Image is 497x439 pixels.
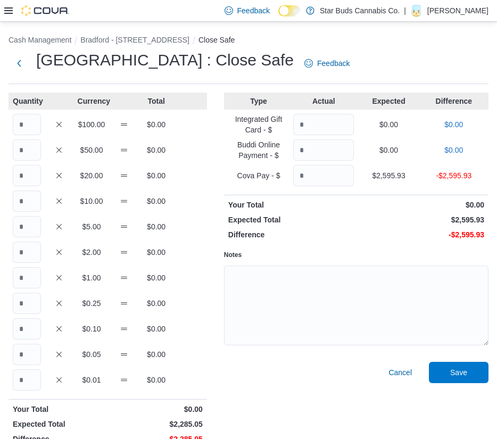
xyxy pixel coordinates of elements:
p: Currency [78,96,106,106]
p: $50.00 [78,145,106,155]
input: Quantity [13,190,41,212]
p: $0.00 [358,119,419,130]
input: Quantity [293,165,354,186]
p: Difference [424,96,484,106]
p: Expected Total [228,214,354,225]
p: $0.00 [142,247,170,258]
p: $0.00 [142,298,170,309]
p: $0.00 [110,404,202,415]
p: Quantity [13,96,41,106]
p: $0.00 [142,196,170,206]
p: $0.00 [424,145,484,155]
input: Quantity [13,165,41,186]
input: Quantity [13,318,41,339]
p: Star Buds Cannabis Co. [320,4,400,17]
p: $0.25 [78,298,106,309]
input: Quantity [13,242,41,263]
input: Quantity [13,293,41,314]
input: Quantity [13,369,41,391]
span: Save [450,367,467,378]
p: Expected [358,96,419,106]
p: Your Total [13,404,105,415]
p: Your Total [228,200,354,210]
input: Dark Mode [278,5,301,16]
p: Buddi Online Payment - $ [228,139,289,161]
button: Next [9,53,30,74]
p: -$2,595.93 [358,229,484,240]
span: Feedback [317,58,350,69]
span: Feedback [237,5,270,16]
p: Actual [293,96,354,106]
p: Difference [228,229,354,240]
button: Bradford - [STREET_ADDRESS] [80,36,189,44]
p: $20.00 [78,170,106,181]
input: Quantity [293,114,354,135]
p: $2,595.93 [358,214,484,225]
p: $5.00 [78,221,106,232]
p: Type [228,96,289,106]
input: Quantity [293,139,354,161]
p: Cova Pay - $ [228,170,289,181]
p: $0.05 [78,349,106,360]
p: $100.00 [78,119,106,130]
p: $0.00 [142,145,170,155]
button: Save [429,362,488,383]
p: $0.00 [142,119,170,130]
img: Cova [21,5,69,16]
button: Cash Management [9,36,71,44]
input: Quantity [13,114,41,135]
p: $0.00 [142,349,170,360]
p: $2,595.93 [358,170,419,181]
p: $0.01 [78,375,106,385]
p: | [404,4,406,17]
p: $1.00 [78,272,106,283]
p: $2.00 [78,247,106,258]
p: $0.00 [358,145,419,155]
p: $0.10 [78,324,106,334]
nav: An example of EuiBreadcrumbs [9,35,488,47]
a: Feedback [300,53,354,74]
button: Cancel [384,362,416,383]
div: Daniel Swadron [410,4,423,17]
p: Total [142,96,170,106]
p: $0.00 [424,119,484,130]
p: $0.00 [142,324,170,334]
input: Quantity [13,139,41,161]
p: $0.00 [142,272,170,283]
button: Close Safe [198,36,235,44]
p: $0.00 [358,200,484,210]
p: $10.00 [78,196,106,206]
label: Notes [224,251,242,259]
p: [PERSON_NAME] [427,4,488,17]
p: Expected Total [13,419,105,429]
p: -$2,595.93 [424,170,484,181]
input: Quantity [13,267,41,288]
h1: [GEOGRAPHIC_DATA] : Close Safe [36,49,294,71]
p: $2,285.05 [110,419,202,429]
p: $0.00 [142,170,170,181]
input: Quantity [13,344,41,365]
p: $0.00 [142,375,170,385]
span: Cancel [388,367,412,378]
p: Integrated Gift Card - $ [228,114,289,135]
p: $0.00 [142,221,170,232]
input: Quantity [13,216,41,237]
